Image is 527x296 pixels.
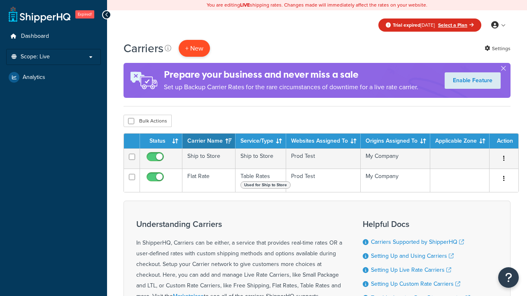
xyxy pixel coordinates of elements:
[164,81,418,93] p: Set up Backup Carrier Rates for the rare circumstances of downtime for a live rate carrier.
[179,40,210,57] button: + New
[438,21,474,29] a: Select a Plan
[21,53,50,60] span: Scope: Live
[371,238,464,246] a: Carriers Supported by ShipperHQ
[371,280,460,288] a: Setting Up Custom Rate Carriers
[430,134,490,148] th: Applicable Zone: activate to sort column ascending
[136,220,342,229] h3: Understanding Carriers
[371,252,454,260] a: Setting Up and Using Carriers
[371,266,451,274] a: Setting Up Live Rate Carriers
[498,267,519,288] button: Open Resource Center
[23,74,45,81] span: Analytics
[164,68,418,81] h4: Prepare your business and never miss a sale
[236,148,286,169] td: Ship to Store
[286,134,361,148] th: Websites Assigned To: activate to sort column ascending
[286,169,361,192] td: Prod Test
[124,115,172,127] button: Bulk Actions
[140,134,182,148] th: Status: activate to sort column ascending
[490,134,518,148] th: Action
[9,6,70,23] a: ShipperHQ Home
[75,10,94,18] span: Expired!
[445,72,501,89] a: Enable Feature
[21,33,49,40] span: Dashboard
[363,220,470,229] h3: Helpful Docs
[286,148,361,169] td: Prod Test
[240,181,291,189] span: Used for Ship to Store
[361,169,430,192] td: My Company
[6,29,101,44] a: Dashboard
[182,169,236,192] td: Flat Rate
[236,169,286,192] td: Table Rates
[361,134,430,148] th: Origins Assigned To: activate to sort column ascending
[361,148,430,169] td: My Company
[182,134,236,148] th: Carrier Name: activate to sort column ascending
[240,1,250,9] b: LIVE
[393,21,420,29] strong: Trial expired
[485,43,511,54] a: Settings
[6,70,101,85] a: Analytics
[236,134,286,148] th: Service/Type: activate to sort column ascending
[182,148,236,169] td: Ship to Store
[124,63,164,98] img: ad-rules-rateshop-fe6ec290ccb7230408bd80ed9643f0289d75e0ffd9eb532fc0e269fcd187b520.png
[393,21,435,29] span: [DATE]
[124,40,163,56] h1: Carriers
